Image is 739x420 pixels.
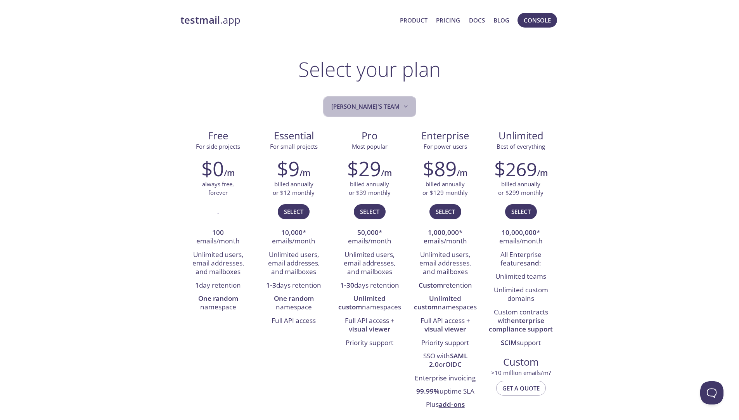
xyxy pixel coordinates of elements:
[186,226,250,248] li: emails/month
[347,157,381,180] h2: $29
[195,281,199,290] strong: 1
[284,207,303,217] span: Select
[331,101,410,112] span: [PERSON_NAME]'s team
[224,167,235,180] h6: /m
[340,281,354,290] strong: 1-30
[337,248,402,279] li: Unlimited users, email addresses, and mailboxes
[198,294,238,303] strong: One random
[413,337,477,350] li: Priority support
[501,338,517,347] strong: SCIM
[413,279,477,292] li: retention
[349,325,390,333] strong: visual viewer
[360,207,379,217] span: Select
[423,157,457,180] h2: $89
[201,157,224,180] h2: $0
[524,15,551,25] span: Console
[436,15,460,25] a: Pricing
[445,360,462,369] strong: OIDC
[413,314,477,337] li: Full API access +
[489,270,553,283] li: Unlimited teams
[489,337,553,350] li: support
[413,385,477,398] li: uptime SLA
[262,314,326,328] li: Full API access
[323,96,416,117] button: MuhammadLuthfi's team
[436,207,455,217] span: Select
[262,226,326,248] li: * emails/month
[416,387,440,396] strong: 99.99%
[270,142,318,150] span: For small projects
[196,142,240,150] span: For side projects
[414,294,462,311] strong: Unlimited custom
[274,294,314,303] strong: One random
[337,314,402,337] li: Full API access +
[489,248,553,271] li: All Enterprise features :
[186,248,250,279] li: Unlimited users, email addresses, and mailboxes
[489,284,553,306] li: Unlimited custom domains
[505,204,537,219] button: Select
[337,279,402,292] li: days retention
[262,248,326,279] li: Unlimited users, email addresses, and mailboxes
[338,294,386,311] strong: Unlimited custom
[337,337,402,350] li: Priority support
[537,167,548,180] h6: /m
[497,142,545,150] span: Best of everything
[489,226,553,248] li: * emails/month
[352,142,388,150] span: Most popular
[299,167,310,180] h6: /m
[700,381,723,404] iframe: Help Scout Beacon - Open
[354,204,386,219] button: Select
[187,129,250,142] span: Free
[298,57,441,81] h1: Select your plan
[277,157,299,180] h2: $9
[180,14,394,27] a: testmail.app
[457,167,467,180] h6: /m
[496,381,546,396] button: Get a quote
[337,226,402,248] li: * emails/month
[527,259,539,267] strong: and
[414,129,477,142] span: Enterprise
[489,316,553,333] strong: enterprise compliance support
[186,279,250,292] li: day retention
[498,129,543,142] span: Unlimited
[413,248,477,279] li: Unlimited users, email addresses, and mailboxes
[494,157,537,180] h2: $
[262,279,326,292] li: days retention
[489,356,552,369] span: Custom
[511,207,531,217] span: Select
[413,372,477,385] li: Enterprise invoicing
[338,129,401,142] span: Pro
[381,167,392,180] h6: /m
[266,281,276,290] strong: 1-3
[413,292,477,314] li: namespaces
[357,228,379,237] strong: 50,000
[180,13,220,27] strong: testmail
[422,180,468,197] p: billed annually or $129 monthly
[413,350,477,372] li: SSO with or
[273,180,315,197] p: billed annually or $12 monthly
[349,180,391,197] p: billed annually or $39 monthly
[400,15,427,25] a: Product
[424,325,466,333] strong: visual viewer
[489,306,553,337] li: Custom contracts with
[498,180,543,197] p: billed annually or $299 monthly
[186,292,250,314] li: namespace
[262,292,326,314] li: namespace
[202,180,234,197] p: always free, forever
[493,15,509,25] a: Blog
[428,228,459,237] strong: 1,000,000
[505,156,537,182] span: 269
[429,204,461,219] button: Select
[439,400,465,409] a: add-ons
[469,15,485,25] a: Docs
[502,383,540,393] span: Get a quote
[212,228,224,237] strong: 100
[281,228,303,237] strong: 10,000
[413,399,477,412] li: Plus
[424,142,467,150] span: For power users
[517,13,557,28] button: Console
[429,351,467,369] strong: SAML 2.0
[337,292,402,314] li: namespaces
[419,281,443,290] strong: Custom
[278,204,310,219] button: Select
[262,129,325,142] span: Essential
